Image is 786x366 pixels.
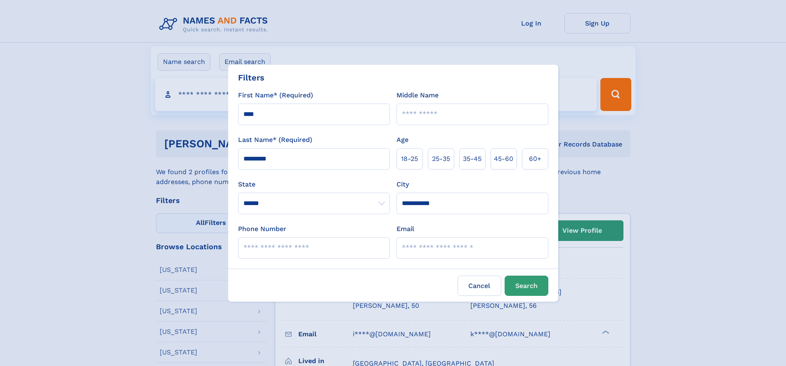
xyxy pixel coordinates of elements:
span: 25‑35 [432,154,450,164]
button: Search [505,276,548,296]
span: 60+ [529,154,541,164]
label: Last Name* (Required) [238,135,312,145]
span: 45‑60 [494,154,513,164]
label: Cancel [458,276,501,296]
label: First Name* (Required) [238,90,313,100]
span: 35‑45 [463,154,482,164]
div: Filters [238,71,264,84]
span: 18‑25 [401,154,418,164]
label: Email [397,224,414,234]
label: Phone Number [238,224,286,234]
label: Age [397,135,408,145]
label: City [397,179,409,189]
label: State [238,179,390,189]
label: Middle Name [397,90,439,100]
